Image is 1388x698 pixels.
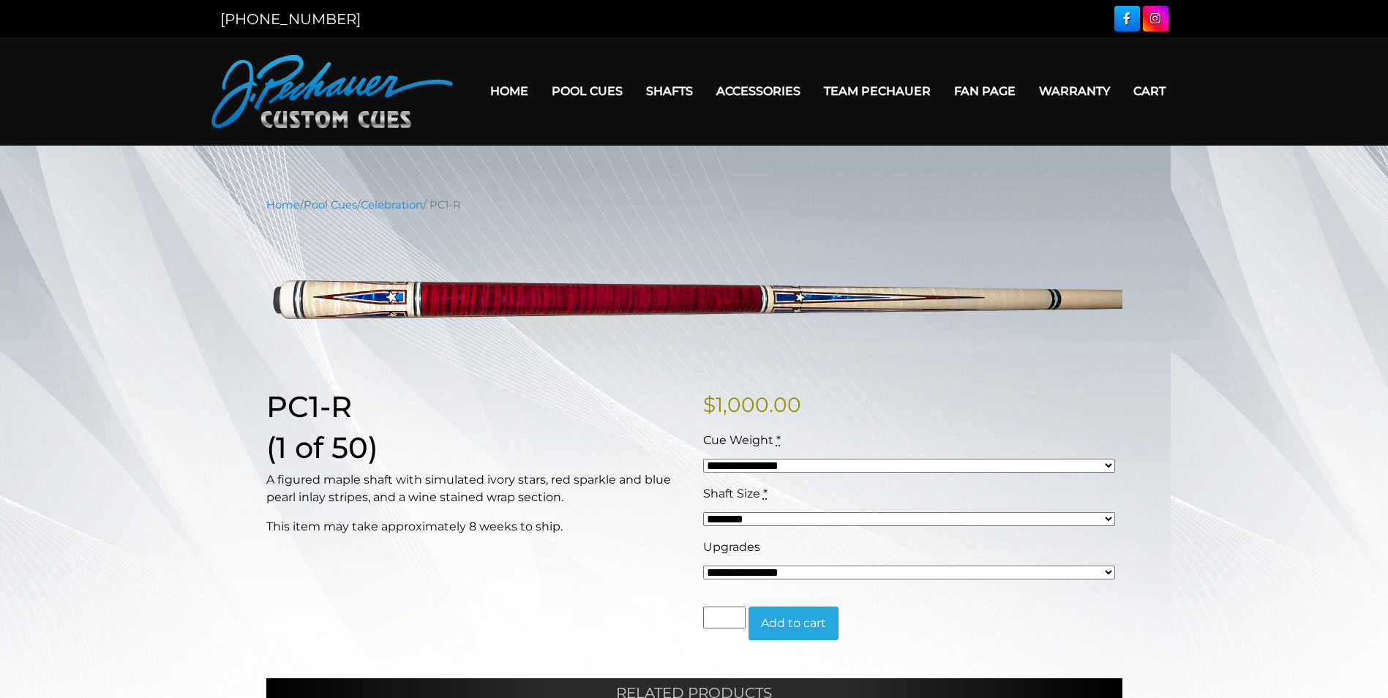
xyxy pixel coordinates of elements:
a: Cart [1122,72,1177,110]
a: Pool Cues [304,198,357,211]
input: Product quantity [703,607,746,628]
a: Warranty [1027,72,1122,110]
h1: (1 of 50) [266,430,686,465]
a: Fan Page [942,72,1027,110]
a: Celebration [361,198,423,211]
a: Team Pechauer [812,72,942,110]
a: Accessories [705,72,812,110]
a: Home [479,72,540,110]
a: [PHONE_NUMBER] [220,10,361,28]
a: Shafts [634,72,705,110]
a: Home [266,198,300,211]
h1: PC1-R [266,389,686,424]
span: $ [703,392,716,417]
a: Pool Cues [540,72,634,110]
span: Upgrades [703,540,760,554]
img: Pechauer Custom Cues [211,55,453,128]
img: PC1-R.png [266,224,1122,367]
span: Cue Weight [703,433,773,447]
bdi: 1,000.00 [703,392,801,417]
p: A figured maple shaft with simulated ivory stars, red sparkle and blue pearl inlay stripes, and a... [266,471,686,506]
nav: Breadcrumb [266,197,1122,213]
abbr: required [763,487,768,500]
abbr: required [776,433,781,447]
p: This item may take approximately 8 weeks to ship. [266,518,686,536]
span: Shaft Size [703,487,760,500]
button: Add to cart [749,607,839,640]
